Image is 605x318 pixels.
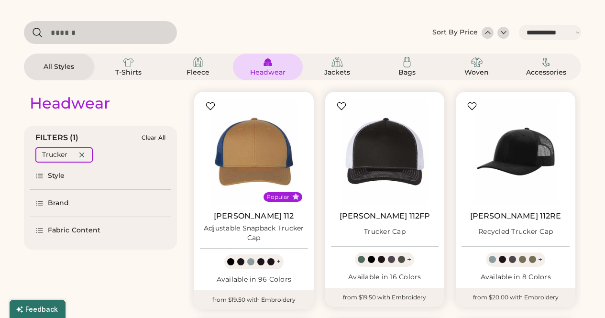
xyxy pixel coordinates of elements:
img: Headwear Icon [262,56,274,68]
div: from $19.50 with Embroidery [325,288,445,307]
a: [PERSON_NAME] 112 [214,211,294,221]
div: Bags [385,68,429,77]
div: Trucker Cap [364,227,406,237]
div: T-Shirts [107,68,150,77]
div: from $19.50 with Embroidery [194,290,314,309]
img: Fleece Icon [192,56,204,68]
img: T-Shirts Icon [122,56,134,68]
div: + [276,256,281,267]
div: Clear All [142,134,165,141]
div: Trucker [42,150,67,160]
div: Woven [455,68,498,77]
iframe: Front Chat [560,275,601,316]
div: Style [48,171,65,181]
div: + [407,254,411,265]
img: Richardson 112 Adjustable Snapback Trucker Cap [200,98,308,206]
div: FILTERS (1) [35,132,79,143]
div: Fleece [176,68,220,77]
div: Brand [48,198,69,208]
div: Available in 96 Colors [200,275,308,285]
div: All Styles [37,62,80,72]
a: [PERSON_NAME] 112RE [470,211,561,221]
div: Headwear [246,68,289,77]
div: + [538,254,542,265]
div: Recycled Trucker Cap [478,227,553,237]
img: Richardson 112FP Trucker Cap [331,98,439,206]
img: Jackets Icon [331,56,343,68]
div: Popular [266,193,289,201]
img: Richardson 112RE Recycled Trucker Cap [462,98,570,206]
div: Fabric Content [48,226,100,235]
img: Woven Icon [471,56,483,68]
div: Adjustable Snapback Trucker Cap [200,224,308,243]
a: [PERSON_NAME] 112FP [340,211,430,221]
div: Accessories [525,68,568,77]
button: Popular Style [292,193,299,200]
div: Jackets [316,68,359,77]
div: from $20.00 with Embroidery [456,288,575,307]
img: Bags Icon [401,56,413,68]
img: Accessories Icon [540,56,552,68]
div: Available in 8 Colors [462,273,570,282]
div: Available in 16 Colors [331,273,439,282]
div: Headwear [30,94,110,113]
div: Sort By Price [432,28,478,37]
